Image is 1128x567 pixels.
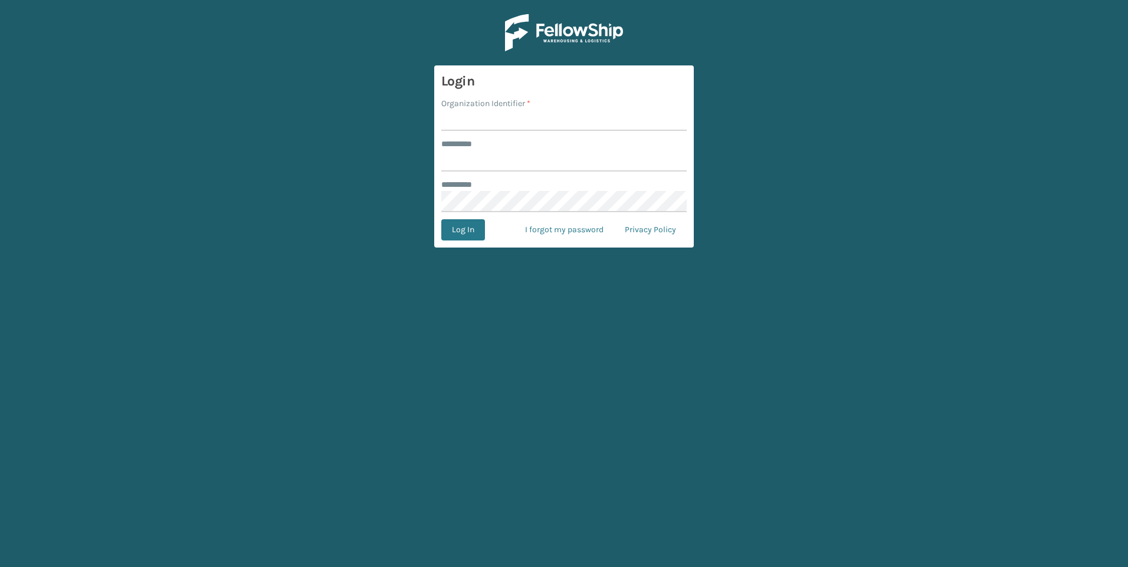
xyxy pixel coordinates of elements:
[441,219,485,240] button: Log In
[441,72,687,90] h3: Login
[505,14,623,51] img: Logo
[441,97,530,110] label: Organization Identifier
[514,219,614,240] a: I forgot my password
[614,219,687,240] a: Privacy Policy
